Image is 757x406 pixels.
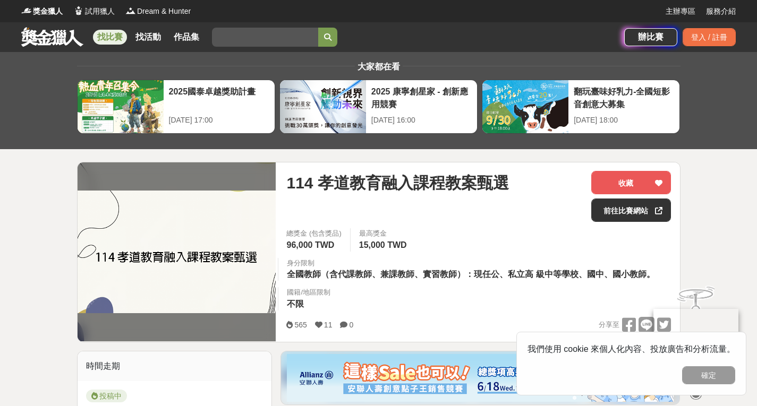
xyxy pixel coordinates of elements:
a: 前往比賽網站 [591,198,671,222]
img: Logo [21,5,32,16]
span: 114 孝道教育融入課程教案甄選 [286,171,508,195]
img: Logo [73,5,84,16]
a: 翻玩臺味好乳力-全國短影音創意大募集[DATE] 18:00 [482,80,680,134]
span: 全國教師（含代課教師、兼課教師、實習教師）：現任公、私立高 級中等學校、國中、國小教師。 [287,270,654,279]
span: 我們使用 cookie 來個人化內容、投放廣告和分析流量。 [528,344,735,353]
span: 96,000 TWD [286,240,334,249]
a: 2025國泰卓越獎助計畫[DATE] 17:00 [77,80,275,134]
span: 分享至 [599,317,619,333]
span: 大家都在看 [355,62,403,71]
div: 翻玩臺味好乳力-全國短影音創意大募集 [574,85,674,109]
a: 找活動 [131,30,165,45]
span: 0 [349,321,353,329]
a: LogoDream & Hunter [125,6,191,17]
a: 2025 康寧創星家 - 創新應用競賽[DATE] 16:00 [279,80,478,134]
span: 獎金獵人 [33,6,63,17]
button: 確定 [682,366,735,384]
span: 試用獵人 [85,6,115,17]
span: 15,000 TWD [359,240,407,249]
span: 565 [294,321,307,329]
div: [DATE] 18:00 [574,115,674,126]
div: [DATE] 17:00 [169,115,269,126]
button: 收藏 [591,171,671,194]
span: Dream & Hunter [137,6,191,17]
span: 最高獎金 [359,228,410,239]
div: 國籍/地區限制 [287,287,330,298]
img: Cover Image [78,191,276,313]
img: dcc59076-91c0-4acb-9c6b-a1d413182f46.png [287,354,674,402]
a: 找比賽 [93,30,127,45]
span: 總獎金 (包含獎品) [286,228,341,239]
div: [DATE] 16:00 [371,115,472,126]
a: 作品集 [169,30,203,45]
div: 2025 康寧創星家 - 創新應用競賽 [371,85,472,109]
a: Logo獎金獵人 [21,6,63,17]
span: 11 [324,321,333,329]
div: 登入 / 註冊 [683,28,736,46]
img: Logo [125,5,136,16]
a: 辦比賽 [624,28,677,46]
a: 服務介紹 [706,6,736,17]
div: 2025國泰卓越獎助計畫 [169,85,269,109]
div: 時間走期 [78,351,272,381]
span: 不限 [287,299,304,308]
a: Logo試用獵人 [73,6,115,17]
a: 主辦專區 [666,6,695,17]
div: 身分限制 [287,258,657,269]
span: 投稿中 [86,390,127,402]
